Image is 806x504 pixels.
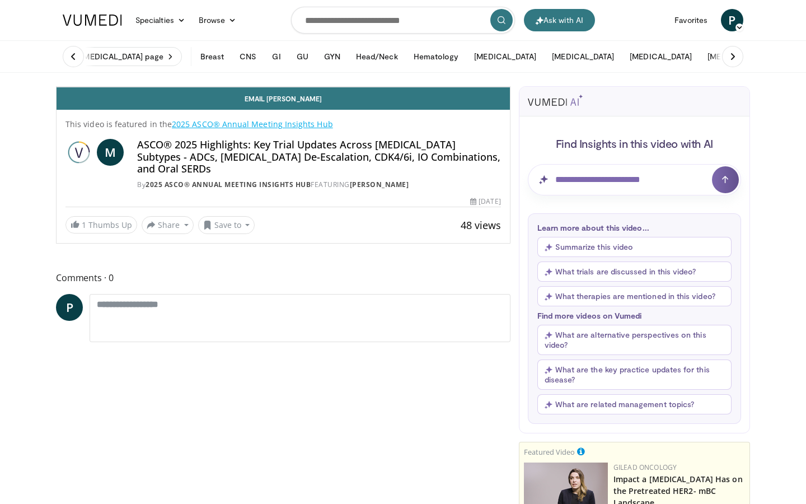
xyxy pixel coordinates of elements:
img: VuMedi Logo [63,15,122,26]
button: Share [142,216,194,234]
h4: Find Insights in this video with AI [528,136,741,151]
img: 2025 ASCO® Annual Meeting Insights Hub [65,139,92,166]
a: M [97,139,124,166]
button: What therapies are mentioned in this video? [537,286,732,306]
button: What are the key practice updates for this disease? [537,360,732,390]
button: What are alternative perspectives on this video? [537,325,732,355]
a: 2025 ASCO® Annual Meeting Insights Hub [172,119,333,129]
button: GYN [317,45,347,68]
span: 48 views [461,218,501,232]
span: 1 [82,220,86,230]
a: Gilead Oncology [613,463,677,472]
button: Ask with AI [524,9,595,31]
span: Comments 0 [56,270,510,285]
button: Save to [198,216,255,234]
a: Favorites [668,9,714,31]
a: Email [PERSON_NAME] [57,87,510,110]
a: Specialties [129,9,192,31]
a: Browse [192,9,243,31]
button: What are related management topics? [537,394,732,414]
button: CNS [233,45,263,68]
a: [PERSON_NAME] [350,180,409,189]
button: GI [265,45,287,68]
a: P [721,9,743,31]
button: [MEDICAL_DATA] [701,45,776,68]
button: GU [290,45,315,68]
button: [MEDICAL_DATA] [467,45,543,68]
a: P [56,294,83,321]
input: Search topics, interventions [291,7,515,34]
p: Find more videos on Vumedi [537,311,732,320]
div: By FEATURING [137,180,501,190]
button: Head/Neck [349,45,405,68]
button: Breast [194,45,231,68]
input: Question for AI [528,164,741,195]
img: vumedi-ai-logo.svg [528,95,583,106]
div: [DATE] [470,197,500,207]
button: Hematology [407,45,466,68]
button: Summarize this video [537,237,732,257]
h4: ASCO® 2025 Highlights: Key Trial Updates Across [MEDICAL_DATA] Subtypes - ADCs, [MEDICAL_DATA] De... [137,139,501,175]
p: This video is featured in the [65,119,501,130]
p: Learn more about this video... [537,223,732,232]
button: [MEDICAL_DATA] [545,45,621,68]
a: Visit [MEDICAL_DATA] page [56,47,182,66]
button: [MEDICAL_DATA] [623,45,699,68]
a: 1 Thumbs Up [65,216,137,234]
button: What trials are discussed in this video? [537,262,732,282]
a: 2025 ASCO® Annual Meeting Insights Hub [146,180,311,189]
small: Featured Video [524,447,575,457]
